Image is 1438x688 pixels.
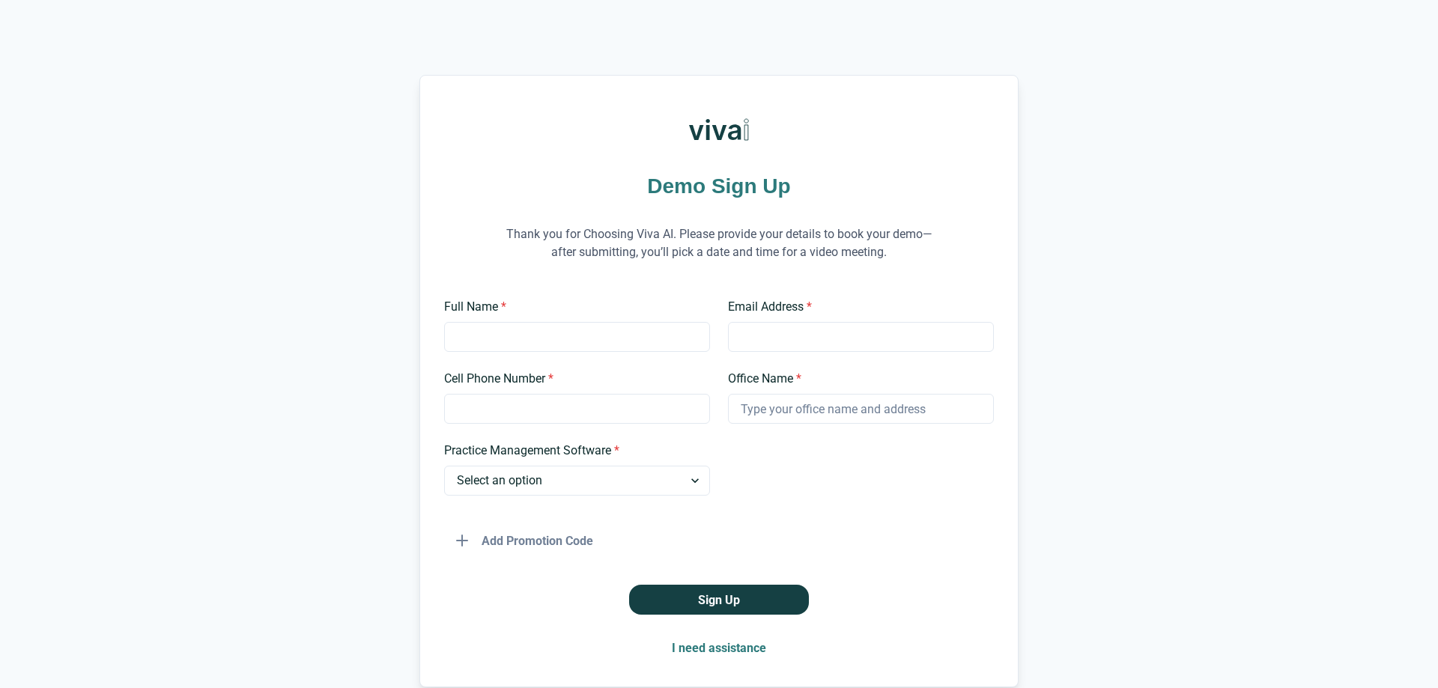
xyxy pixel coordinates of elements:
label: Office Name [728,370,985,388]
label: Full Name [444,298,701,316]
img: Viva AI Logo [689,100,749,159]
p: Thank you for Choosing Viva AI. Please provide your details to book your demo—after submitting, y... [494,207,944,280]
label: Cell Phone Number [444,370,701,388]
label: Practice Management Software [444,442,701,460]
h1: Demo Sign Up [444,171,994,201]
label: Email Address [728,298,985,316]
button: I need assistance [660,633,778,663]
button: Sign Up [629,585,809,615]
input: Type your office name and address [728,394,994,424]
button: Add Promotion Code [444,526,605,555]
